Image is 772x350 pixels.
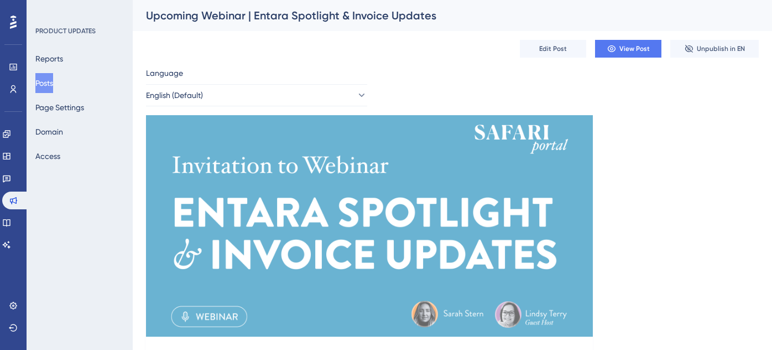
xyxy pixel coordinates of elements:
[697,44,745,53] span: Unpublish in EN
[146,84,367,106] button: English (Default)
[35,122,63,142] button: Domain
[619,44,650,53] span: View Post
[146,66,183,80] span: Language
[146,89,203,102] span: English (Default)
[35,27,96,35] div: PRODUCT UPDATES
[35,73,53,93] button: Posts
[146,115,593,337] img: file-1757360738829.png
[520,40,586,58] button: Edit Post
[670,40,759,58] button: Unpublish in EN
[146,8,731,23] div: Upcoming Webinar | Entara Spotlight & Invoice Updates
[35,97,84,117] button: Page Settings
[539,44,567,53] span: Edit Post
[35,146,60,166] button: Access
[595,40,661,58] button: View Post
[35,49,63,69] button: Reports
